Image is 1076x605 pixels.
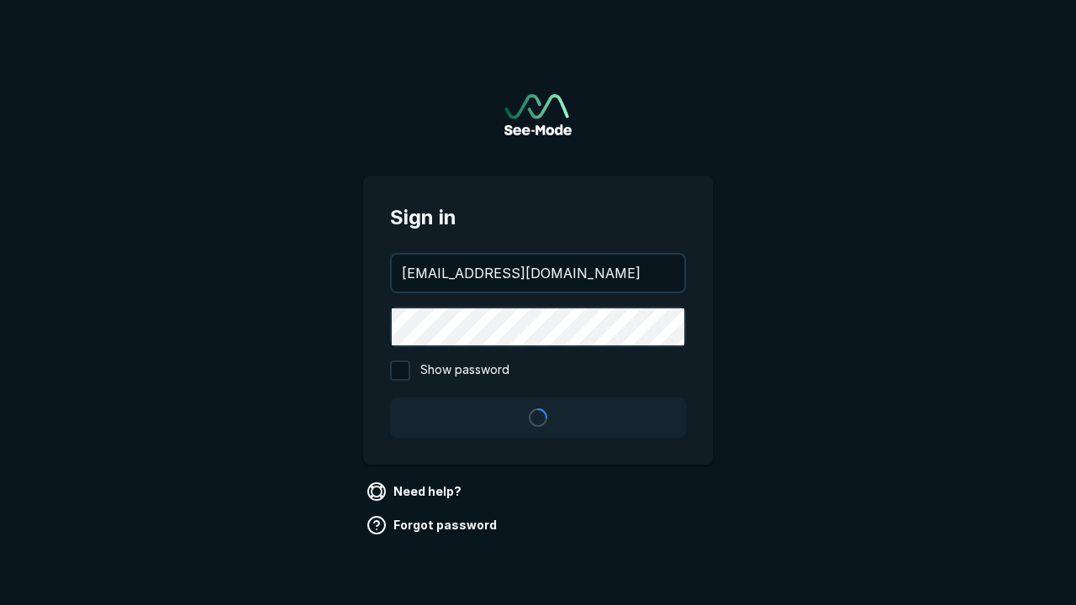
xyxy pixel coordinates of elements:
img: See-Mode Logo [504,94,572,135]
a: Forgot password [363,512,504,539]
input: your@email.com [392,255,684,292]
span: Sign in [390,203,686,233]
span: Show password [420,360,509,381]
a: Need help? [363,478,468,505]
a: Go to sign in [504,94,572,135]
